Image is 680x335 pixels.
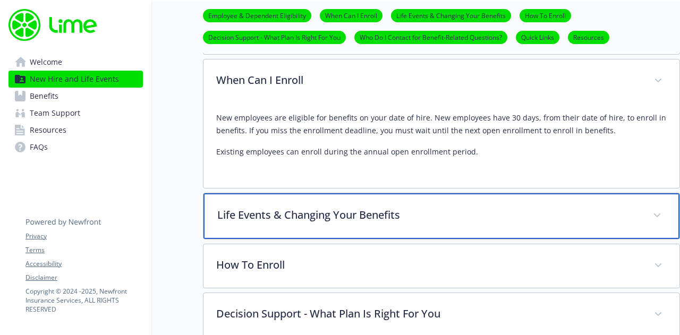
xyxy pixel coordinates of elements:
[216,306,641,322] p: Decision Support - What Plan Is Right For You
[8,54,143,71] a: Welcome
[30,122,66,139] span: Resources
[203,244,679,288] div: How To Enroll
[25,231,142,241] a: Privacy
[8,71,143,88] a: New Hire and Life Events
[30,88,58,105] span: Benefits
[30,54,62,71] span: Welcome
[354,32,507,42] a: Who Do I Contact for Benefit-Related Questions?
[216,145,667,158] p: Existing employees can enroll during the annual open enrollment period.
[25,259,142,269] a: Accessibility
[391,10,511,20] a: Life Events & Changing Your Benefits
[8,88,143,105] a: Benefits
[8,105,143,122] a: Team Support
[203,32,346,42] a: Decision Support - What Plan Is Right For You
[203,59,679,103] div: When Can I Enroll
[203,10,311,20] a: Employee & Dependent Eligibility
[216,257,641,273] p: How To Enroll
[25,245,142,255] a: Terms
[25,287,142,314] p: Copyright © 2024 - 2025 , Newfront Insurance Services, ALL RIGHTS RESERVED
[516,32,559,42] a: Quick Links
[203,193,679,239] div: Life Events & Changing Your Benefits
[30,71,119,88] span: New Hire and Life Events
[30,139,48,156] span: FAQs
[8,139,143,156] a: FAQs
[217,207,640,223] p: Life Events & Changing Your Benefits
[203,103,679,188] div: When Can I Enroll
[216,72,641,88] p: When Can I Enroll
[8,122,143,139] a: Resources
[30,105,80,122] span: Team Support
[568,32,609,42] a: Resources
[520,10,571,20] a: How To Enroll
[216,111,667,137] p: New employees are eligible for benefits on your date of hire. New employees have 30 days, from th...
[25,273,142,282] a: Disclaimer
[320,10,382,20] a: When Can I Enroll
